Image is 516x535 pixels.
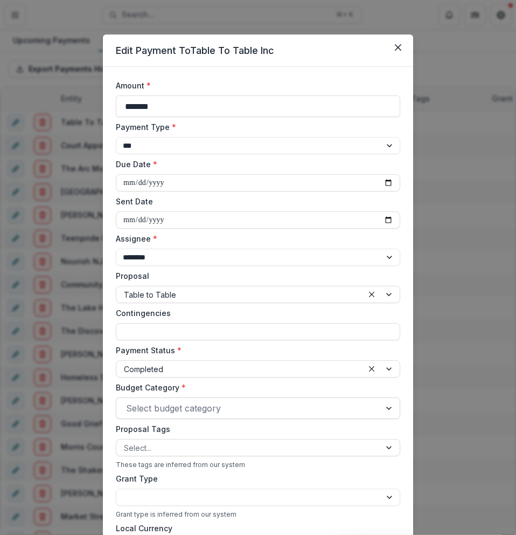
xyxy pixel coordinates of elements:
label: Budget Category [116,382,394,393]
label: Sent Date [116,196,394,207]
label: Assignee [116,233,394,244]
label: Proposal Tags [116,423,394,435]
div: Clear selected options [365,288,378,301]
label: Payment Type [116,121,394,133]
button: Close [389,39,407,56]
div: Clear selected options [365,362,378,375]
label: Local Currency [116,523,172,534]
div: These tags are inferred from our system [116,461,400,469]
label: Due Date [116,159,394,170]
label: Payment Status [116,345,394,356]
label: Grant Type [116,473,394,484]
label: Contingencies [116,307,394,319]
label: Proposal [116,270,394,282]
header: Edit Payment To Table To Table Inc [103,35,413,67]
div: Grant type is inferred from our system [116,510,400,518]
label: Amount [116,80,394,91]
